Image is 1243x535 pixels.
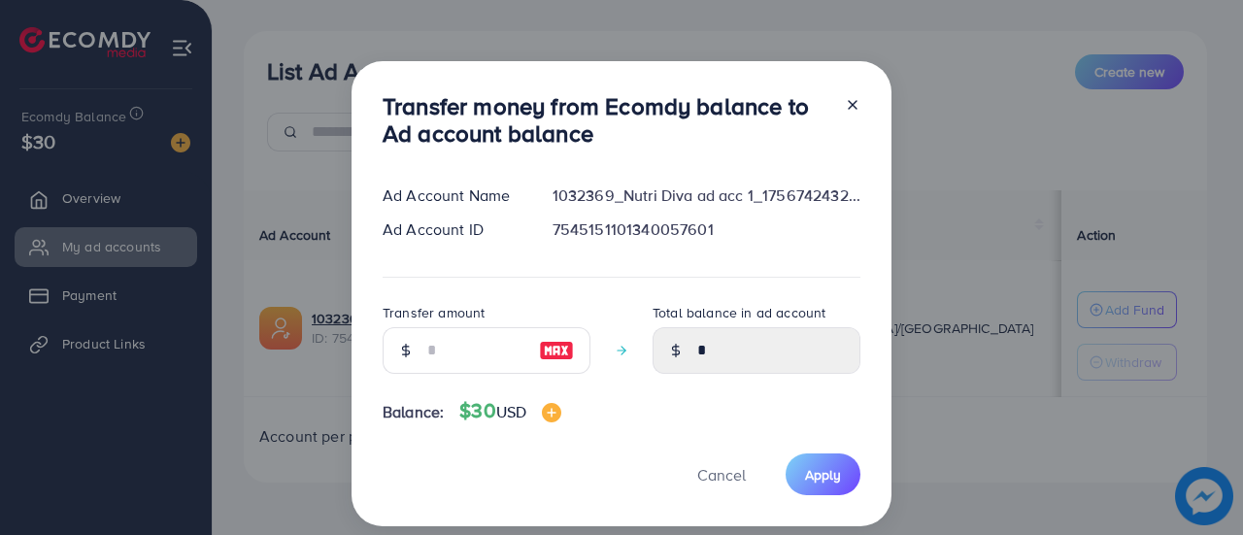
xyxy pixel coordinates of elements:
span: Cancel [697,464,746,485]
img: image [539,339,574,362]
div: 7545151101340057601 [537,218,876,241]
h4: $30 [459,399,561,423]
span: USD [496,401,526,422]
img: image [542,403,561,422]
span: Balance: [383,401,444,423]
button: Cancel [673,453,770,495]
label: Total balance in ad account [653,303,825,322]
button: Apply [786,453,860,495]
span: Apply [805,465,841,485]
div: Ad Account Name [367,184,537,207]
div: 1032369_Nutri Diva ad acc 1_1756742432079 [537,184,876,207]
h3: Transfer money from Ecomdy balance to Ad account balance [383,92,829,149]
label: Transfer amount [383,303,485,322]
div: Ad Account ID [367,218,537,241]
